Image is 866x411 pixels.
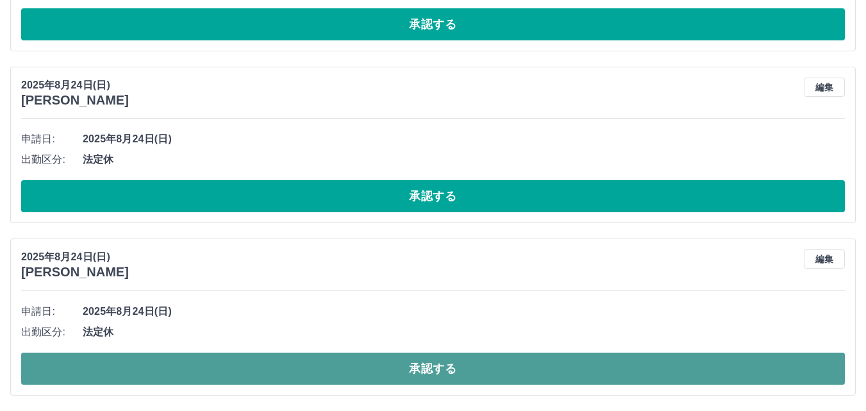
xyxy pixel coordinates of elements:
span: 出勤区分: [21,152,83,167]
span: 申請日: [21,304,83,319]
button: 編集 [804,249,845,269]
p: 2025年8月24日(日) [21,249,129,265]
span: 出勤区分: [21,324,83,340]
button: 承認する [21,353,845,385]
h3: [PERSON_NAME] [21,93,129,108]
button: 承認する [21,8,845,40]
p: 2025年8月24日(日) [21,78,129,93]
span: 申請日: [21,131,83,147]
span: 法定休 [83,324,845,340]
button: 編集 [804,78,845,97]
span: 法定休 [83,152,845,167]
button: 承認する [21,180,845,212]
span: 2025年8月24日(日) [83,131,845,147]
h3: [PERSON_NAME] [21,265,129,280]
span: 2025年8月24日(日) [83,304,845,319]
